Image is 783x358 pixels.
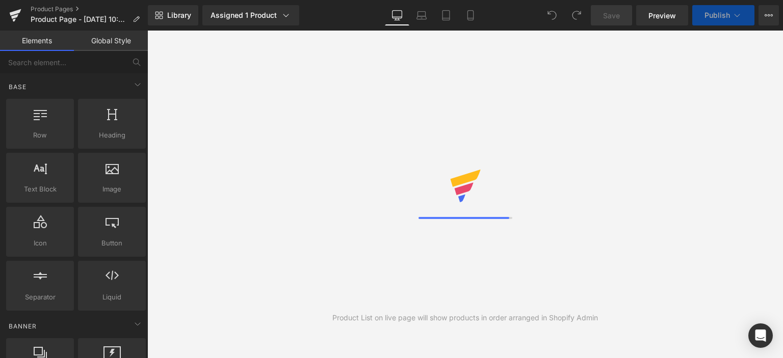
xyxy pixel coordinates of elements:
span: Heading [81,130,143,141]
span: Text Block [9,184,71,195]
span: Product Page - [DATE] 10:35:32 [31,15,128,23]
span: Base [8,82,28,92]
span: Button [81,238,143,249]
span: Save [603,10,620,21]
a: Mobile [458,5,483,25]
span: Liquid [81,292,143,302]
a: New Library [148,5,198,25]
div: Product List on live page will show products in order arranged in Shopify Admin [332,312,598,323]
button: Undo [542,5,562,25]
span: Image [81,184,143,195]
div: Assigned 1 Product [211,10,291,20]
button: Redo [566,5,587,25]
button: Publish [692,5,754,25]
div: Open Intercom Messenger [748,323,773,348]
a: Product Pages [31,5,148,13]
a: Tablet [434,5,458,25]
span: Publish [704,11,730,19]
a: Global Style [74,31,148,51]
span: Banner [8,321,38,331]
span: Preview [648,10,676,21]
a: Laptop [409,5,434,25]
span: Row [9,130,71,141]
span: Library [167,11,191,20]
button: More [759,5,779,25]
span: Icon [9,238,71,249]
a: Desktop [385,5,409,25]
span: Separator [9,292,71,302]
a: Preview [636,5,688,25]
